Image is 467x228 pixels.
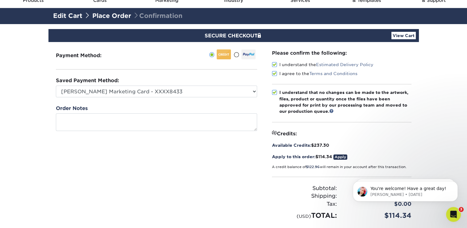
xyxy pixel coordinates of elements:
[272,49,411,57] div: Please confirm the following:
[133,12,182,19] span: Confirmation
[342,192,416,200] div: $7.84
[459,207,464,212] span: 3
[446,207,461,222] iframe: Intercom live chat
[92,12,131,19] a: Place Order
[279,89,411,115] div: I understand that no changes can be made to the artwork, files, product or quantity once the file...
[267,184,342,192] div: Subtotal:
[391,32,416,39] a: View Cart
[272,130,411,137] div: Credits:
[272,61,373,68] label: I understand the
[306,165,320,169] span: $122.96
[56,53,117,58] h3: Payment Method:
[53,12,82,19] a: Edit Cart
[333,154,347,160] a: Apply
[309,71,357,76] a: Terms and Conditions
[316,62,373,67] a: Estimated Delivery Policy
[344,168,467,211] iframe: Intercom notifications message
[297,213,311,219] small: (USD)
[272,154,315,159] span: Apply to this order:
[272,165,407,169] small: A credit balance of will remain in your account after this transaction.
[2,209,52,226] iframe: Google Customer Reviews
[267,210,342,221] div: TOTAL:
[272,70,357,77] label: I agree to the
[342,210,416,221] div: $114.34
[272,142,411,148] div: $237.30
[267,192,342,200] div: Shipping:
[205,33,263,39] span: SECURE CHECKOUT
[267,200,342,208] div: Tax:
[342,184,416,192] div: $106.50
[342,200,416,208] div: $0.00
[56,105,88,112] label: Order Notes
[272,143,311,148] span: Available Credits:
[56,77,119,84] label: Saved Payment Method:
[272,154,411,160] div: $114.34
